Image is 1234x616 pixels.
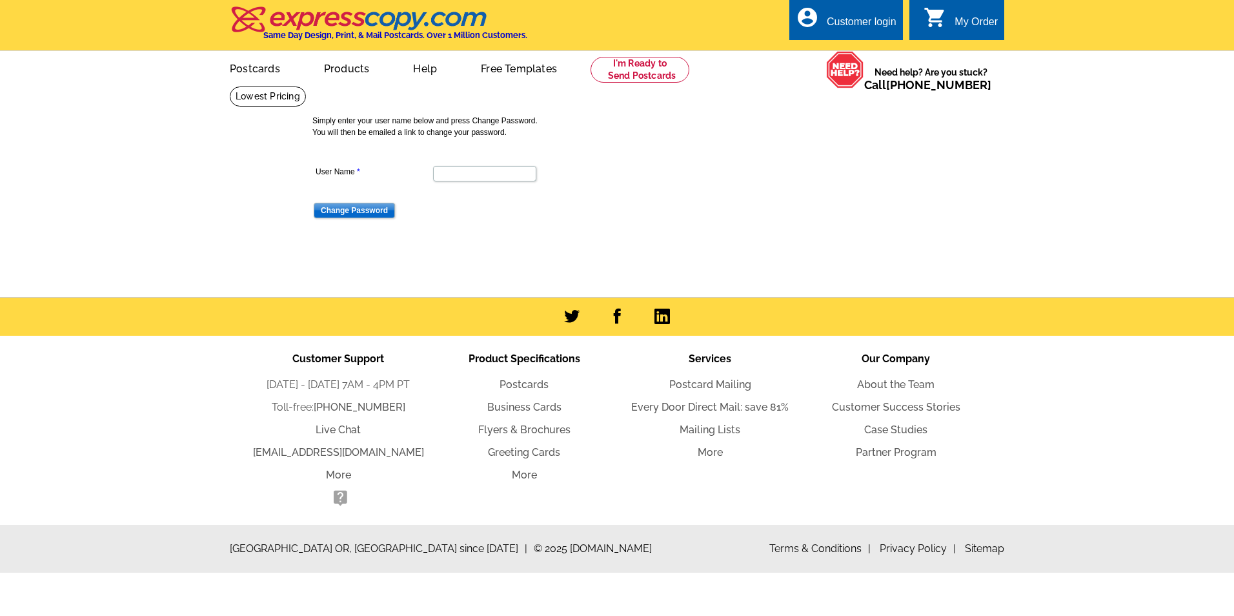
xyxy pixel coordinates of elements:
a: Postcards [209,52,301,83]
li: Toll-free: [245,400,431,415]
a: Case Studies [864,424,927,436]
a: account_circle Customer login [796,14,896,30]
i: shopping_cart [924,6,947,29]
a: More [698,446,723,458]
span: Customer Support [292,353,384,365]
input: Change Password [314,203,395,218]
span: Need help? Are you stuck? [864,66,998,92]
a: Customer Success Stories [832,401,960,413]
a: Greeting Cards [488,446,560,458]
a: Flyers & Brochures [478,424,571,436]
h4: Same Day Design, Print, & Mail Postcards. Over 1 Million Customers. [263,30,527,40]
a: About the Team [857,378,935,391]
a: Same Day Design, Print, & Mail Postcards. Over 1 Million Customers. [230,15,527,40]
a: More [512,469,537,481]
a: Help [392,52,458,83]
a: Sitemap [965,542,1004,555]
a: [EMAIL_ADDRESS][DOMAIN_NAME] [253,446,424,458]
a: Live Chat [316,424,361,436]
p: Simply enter your user name below and press Change Password. You will then be emailed a link to c... [312,115,932,138]
a: Postcard Mailing [669,378,751,391]
a: Every Door Direct Mail: save 81% [631,401,789,413]
span: Product Specifications [469,353,580,365]
a: Business Cards [487,401,561,413]
a: Products [303,52,390,83]
span: © 2025 [DOMAIN_NAME] [534,541,652,557]
a: shopping_cart My Order [924,14,998,30]
li: [DATE] - [DATE] 7AM - 4PM PT [245,377,431,393]
a: [PHONE_NUMBER] [314,401,405,413]
a: Postcards [500,378,549,391]
span: Our Company [862,353,930,365]
a: [PHONE_NUMBER] [886,78,991,92]
span: Call [864,78,991,92]
a: More [326,469,351,481]
a: Terms & Conditions [769,542,871,555]
a: Mailing Lists [680,424,740,436]
span: Services [689,353,731,365]
label: User Name [316,166,432,178]
img: help [826,51,864,88]
a: Partner Program [856,446,936,458]
a: Free Templates [460,52,578,83]
i: account_circle [796,6,819,29]
span: [GEOGRAPHIC_DATA] OR, [GEOGRAPHIC_DATA] since [DATE] [230,541,527,557]
a: Privacy Policy [880,542,956,555]
div: Customer login [827,16,896,34]
div: My Order [955,16,998,34]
